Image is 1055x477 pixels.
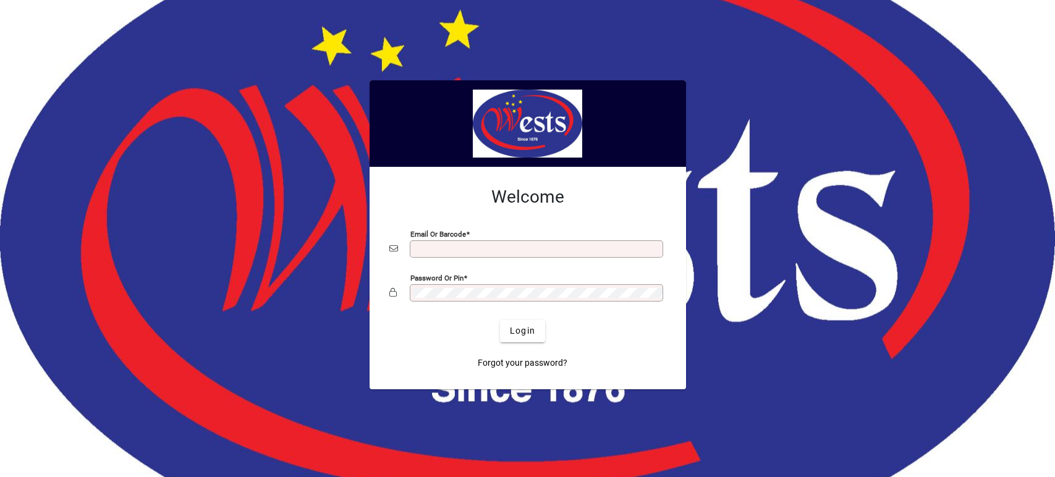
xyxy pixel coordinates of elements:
[473,352,572,374] a: Forgot your password?
[510,324,535,337] span: Login
[410,273,464,282] mat-label: Password or Pin
[478,357,567,369] span: Forgot your password?
[410,229,466,238] mat-label: Email or Barcode
[500,320,545,342] button: Login
[389,187,666,208] h2: Welcome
